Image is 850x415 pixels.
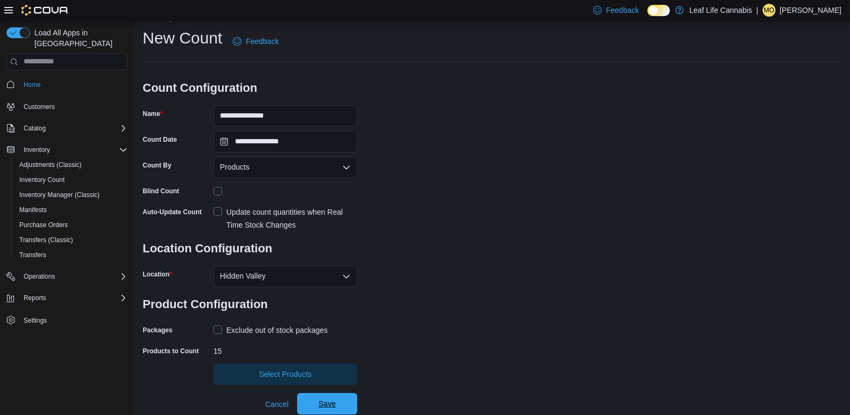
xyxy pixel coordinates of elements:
[24,103,55,111] span: Customers
[297,393,357,414] button: Save
[19,221,68,229] span: Purchase Orders
[756,4,758,17] p: |
[19,176,65,184] span: Inventory Count
[24,81,41,89] span: Home
[19,270,60,283] button: Operations
[11,247,132,263] button: Transfers
[143,161,171,170] label: Count By
[143,287,357,322] h3: Product Configuration
[11,172,132,187] button: Inventory Count
[19,191,100,199] span: Inventory Manager (Classic)
[24,294,46,302] span: Reports
[15,203,128,216] span: Manifests
[15,203,51,216] a: Manifests
[11,187,132,202] button: Inventory Manager (Classic)
[143,71,357,105] h3: Count Configuration
[11,217,132,232] button: Purchase Orders
[213,131,357,152] input: Press the down key to open a popover containing a calendar.
[21,5,69,16] img: Cova
[15,173,69,186] a: Inventory Count
[246,36,278,47] span: Feedback
[143,270,172,279] label: Location
[6,72,128,356] nav: Complex example
[24,145,50,154] span: Inventory
[24,316,47,325] span: Settings
[19,292,128,304] span: Reports
[19,143,54,156] button: Inventory
[265,399,289,410] span: Cancel
[19,78,45,91] a: Home
[220,270,265,282] span: Hidden Valley
[11,202,132,217] button: Manifests
[2,77,132,92] button: Home
[143,27,222,49] h1: New Count
[2,290,132,305] button: Reports
[24,272,55,281] span: Operations
[143,187,179,195] div: Blind Count
[15,249,128,261] span: Transfers
[2,121,132,136] button: Catalog
[228,31,283,52] a: Feedback
[342,272,351,281] button: Open list of options
[15,158,128,171] span: Adjustments (Classic)
[19,78,128,91] span: Home
[342,163,351,172] button: Open list of options
[11,157,132,172] button: Adjustments (Classic)
[319,398,336,409] span: Save
[143,326,172,334] label: Packages
[15,188,128,201] span: Inventory Manager (Classic)
[15,249,50,261] a: Transfers
[19,236,73,244] span: Transfers (Classic)
[19,161,82,169] span: Adjustments (Classic)
[15,234,77,246] a: Transfers (Classic)
[143,347,199,355] label: Products to Count
[19,143,128,156] span: Inventory
[259,369,312,380] span: Select Products
[764,4,774,17] span: MO
[19,270,128,283] span: Operations
[763,4,775,17] div: Morgan O'Neill
[30,27,128,49] span: Load All Apps in [GEOGRAPHIC_DATA]
[220,161,249,173] span: Products
[15,158,86,171] a: Adjustments (Classic)
[606,5,639,16] span: Feedback
[2,99,132,114] button: Customers
[19,122,128,135] span: Catalog
[15,234,128,246] span: Transfers (Classic)
[143,208,202,216] label: Auto-Update Count
[19,100,59,113] a: Customers
[19,292,50,304] button: Reports
[2,312,132,327] button: Settings
[15,219,128,231] span: Purchase Orders
[647,5,670,16] input: Dark Mode
[19,122,50,135] button: Catalog
[2,142,132,157] button: Inventory
[143,135,177,144] label: Count Date
[261,394,293,415] button: Cancel
[143,110,162,118] label: Name
[15,173,128,186] span: Inventory Count
[2,269,132,284] button: Operations
[780,4,841,17] p: [PERSON_NAME]
[143,231,357,266] h3: Location Configuration
[15,219,72,231] a: Purchase Orders
[19,314,51,327] a: Settings
[689,4,752,17] p: Leaf Life Cannabis
[19,251,46,259] span: Transfers
[19,100,128,113] span: Customers
[11,232,132,247] button: Transfers (Classic)
[226,206,357,231] div: Update count quantities when Real Time Stock Changes
[213,363,357,385] button: Select Products
[19,313,128,326] span: Settings
[15,188,104,201] a: Inventory Manager (Classic)
[226,324,328,337] div: Exclude out of stock packages
[19,206,47,214] span: Manifests
[24,124,46,133] span: Catalog
[213,343,357,355] div: 15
